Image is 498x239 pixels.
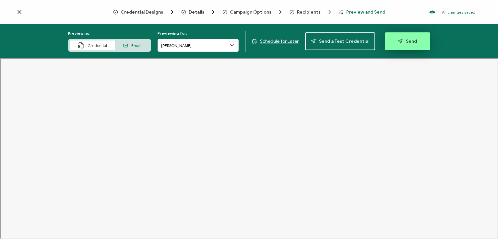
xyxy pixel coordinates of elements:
span: Previewing for: [158,31,187,36]
span: Schedule for Later [260,39,299,44]
span: Previewing: [68,31,90,36]
span: Recipients [290,9,333,15]
span: Email [131,43,141,48]
span: Preview and Send [339,10,385,15]
span: Campaign Options [222,9,284,15]
span: Send a Test Credential [311,39,369,44]
button: Send [385,32,430,50]
span: Send [398,39,417,44]
span: Preview and Send [346,10,385,15]
span: Campaign Options [230,10,271,15]
span: Credential Designs [121,10,163,15]
span: Credential Designs [113,9,175,15]
div: Breadcrumb [113,9,385,15]
p: All changes saved [442,10,475,15]
span: Credential [88,43,107,48]
span: Recipients [297,10,321,15]
span: Details [189,10,204,15]
input: Search recipient [158,39,239,52]
span: Details [181,9,217,15]
iframe: Chat Widget [466,208,498,239]
button: Send a Test Credential [305,32,375,50]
